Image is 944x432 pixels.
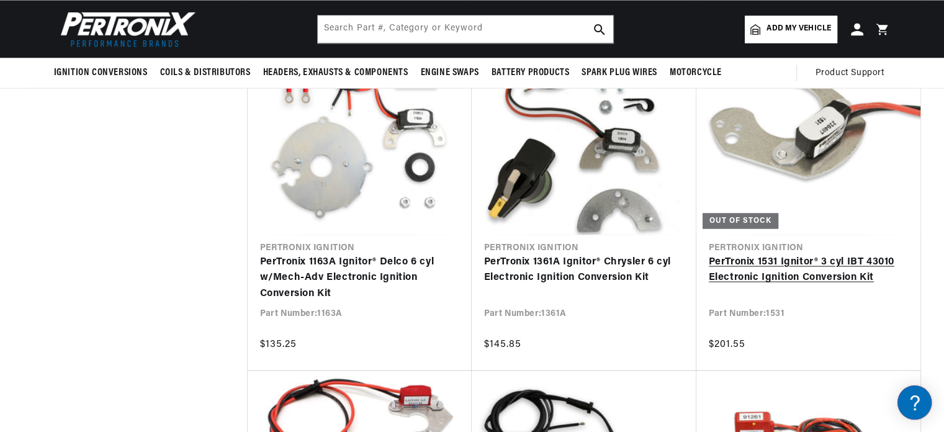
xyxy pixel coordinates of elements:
span: Motorcycle [670,66,722,79]
div: Shipping [12,189,236,200]
a: PerTronix 1531 Ignitor® 3 cyl IBT 43010 Electronic Ignition Conversion Kit [709,254,908,286]
div: Orders [12,240,236,251]
summary: Spark Plug Wires [575,58,663,87]
span: Ignition Conversions [54,66,148,79]
div: Payment, Pricing, and Promotions [12,291,236,303]
span: Coils & Distributors [160,66,251,79]
summary: Headers, Exhausts & Components [257,58,415,87]
span: Product Support [816,66,884,79]
a: FAQ [12,106,236,125]
button: search button [586,16,613,43]
summary: Engine Swaps [415,58,485,87]
a: Shipping FAQs [12,208,236,227]
summary: Coils & Distributors [154,58,257,87]
a: PerTronix 1361A Ignitor® Chrysler 6 cyl Electronic Ignition Conversion Kit [484,254,684,286]
span: Headers, Exhausts & Components [263,66,408,79]
a: POWERED BY ENCHANT [171,358,239,369]
summary: Battery Products [485,58,576,87]
summary: Ignition Conversions [54,58,154,87]
span: Spark Plug Wires [582,66,657,79]
img: Pertronix [54,7,197,50]
span: Add my vehicle [766,23,831,35]
button: Contact Us [12,332,236,354]
summary: Product Support [816,58,891,88]
div: JBA Performance Exhaust [12,137,236,149]
a: Orders FAQ [12,259,236,278]
span: Engine Swaps [421,66,479,79]
a: PerTronix 1163A Ignitor® Delco 6 cyl w/Mech-Adv Electronic Ignition Conversion Kit [260,254,459,302]
div: Ignition Products [12,86,236,98]
summary: Motorcycle [663,58,728,87]
a: Payment, Pricing, and Promotions FAQ [12,310,236,330]
a: FAQs [12,157,236,176]
span: Battery Products [492,66,570,79]
a: Add my vehicle [745,16,837,43]
input: Search Part #, Category or Keyword [318,16,613,43]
